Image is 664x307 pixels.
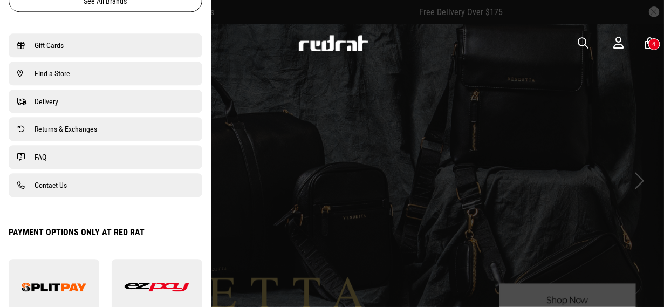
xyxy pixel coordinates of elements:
[645,38,655,49] a: 4
[17,151,194,163] a: FAQ
[35,67,70,80] span: Find a Store
[125,283,189,291] img: ezpay
[35,95,58,108] span: Delivery
[17,67,194,80] a: Find a Store
[17,179,194,192] a: Contact Us
[298,35,369,51] img: Redrat logo
[35,39,64,52] span: Gift Cards
[17,122,194,135] a: Returns & Exchanges
[653,40,656,48] div: 4
[35,151,46,163] span: FAQ
[35,179,67,192] span: Contact Us
[17,39,194,52] a: Gift Cards
[9,227,202,237] div: Payment Options Only at Red Rat
[17,95,194,108] a: Delivery
[22,283,86,291] img: splitpay
[35,122,97,135] span: Returns & Exchanges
